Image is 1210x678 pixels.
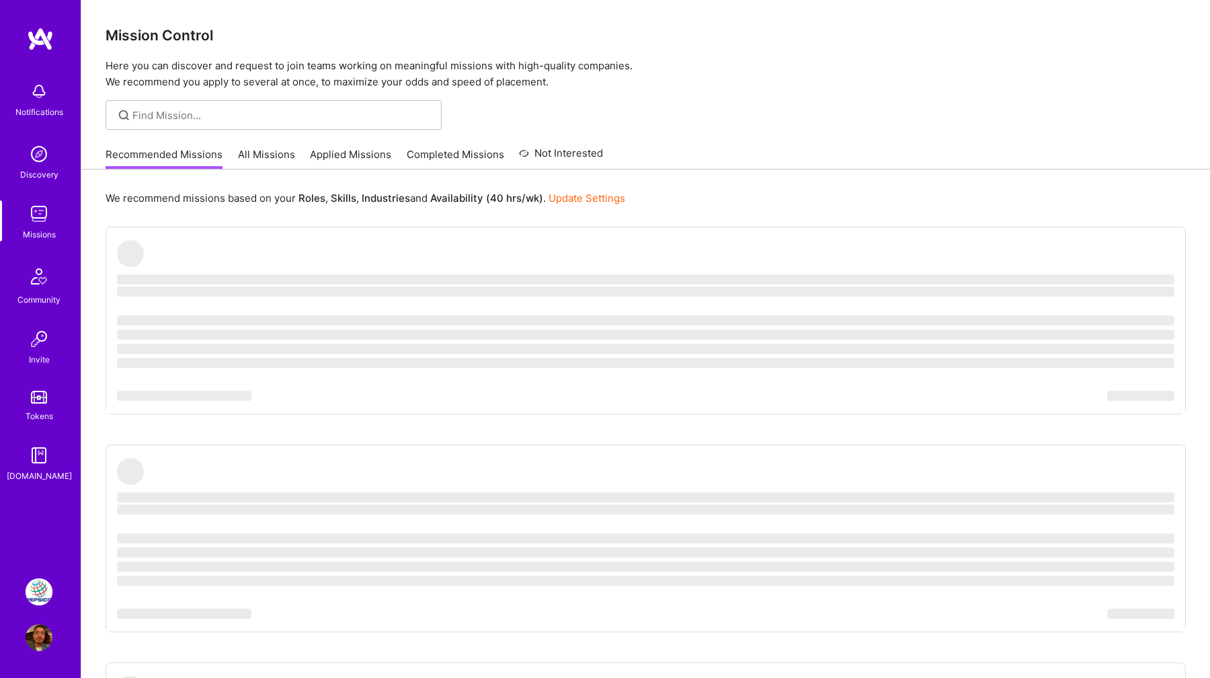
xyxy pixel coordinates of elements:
[22,578,56,605] a: PepsiCo - Elixir Dev - Retail Technology
[29,352,50,367] div: Invite
[26,141,52,167] img: discovery
[430,192,543,204] b: Availability (40 hrs/wk)
[31,391,47,404] img: tokens
[106,191,625,205] p: We recommend missions based on your , , and .
[26,442,52,469] img: guide book
[298,192,325,204] b: Roles
[310,147,391,169] a: Applied Missions
[27,27,54,51] img: logo
[15,105,63,119] div: Notifications
[106,58,1186,90] p: Here you can discover and request to join teams working on meaningful missions with high-quality ...
[23,260,55,293] img: Community
[22,624,56,651] a: User Avatar
[17,293,61,307] div: Community
[26,78,52,105] img: bell
[106,147,223,169] a: Recommended Missions
[132,108,432,122] input: Find Mission...
[26,409,53,423] div: Tokens
[116,108,132,123] i: icon SearchGrey
[549,192,625,204] a: Update Settings
[26,326,52,352] img: Invite
[238,147,295,169] a: All Missions
[519,145,603,169] a: Not Interested
[362,192,410,204] b: Industries
[26,200,52,227] img: teamwork
[26,578,52,605] img: PepsiCo - Elixir Dev - Retail Technology
[7,469,72,483] div: [DOMAIN_NAME]
[26,624,52,651] img: User Avatar
[20,167,58,182] div: Discovery
[331,192,356,204] b: Skills
[407,147,504,169] a: Completed Missions
[23,227,56,241] div: Missions
[106,27,1186,44] h3: Mission Control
